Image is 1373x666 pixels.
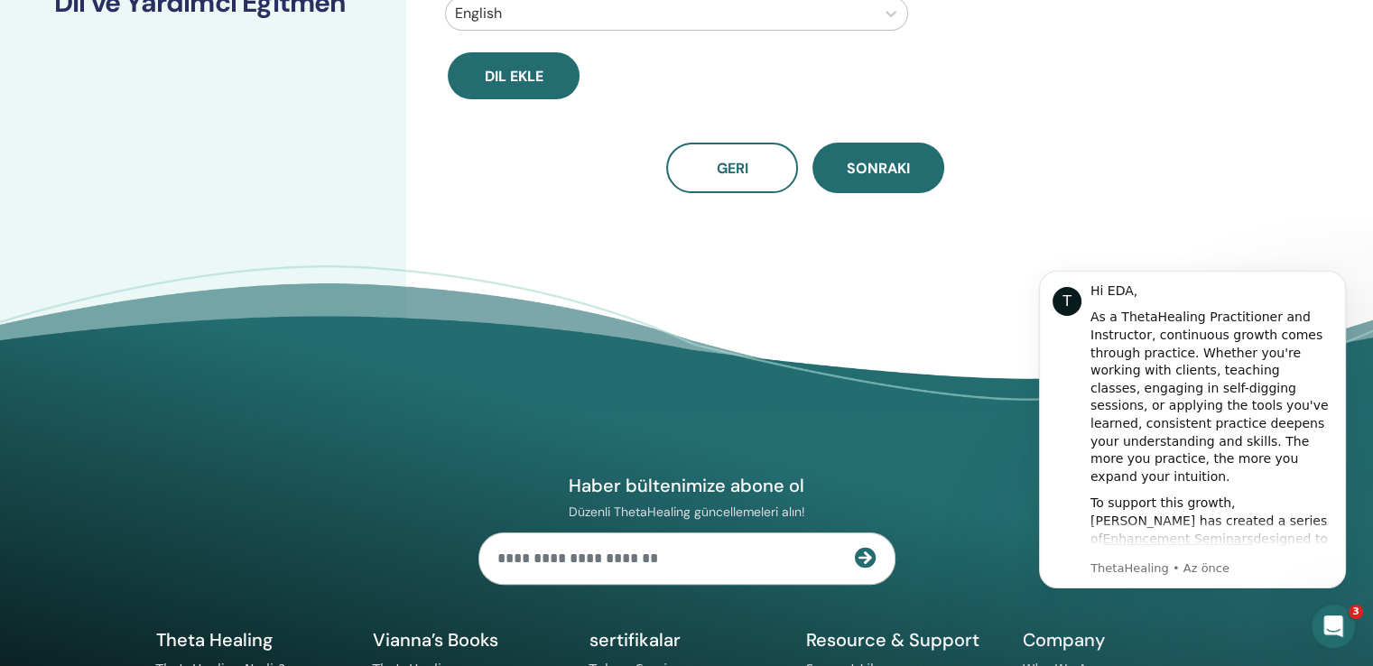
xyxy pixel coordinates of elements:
h5: Vianna’s Books [373,628,568,652]
span: 3 [1349,605,1363,619]
span: Geri [717,159,748,178]
h4: Haber bültenimize abone ol [478,474,895,497]
p: Message from ThetaHealing, sent Az önce [79,317,320,333]
span: Sonraki [847,159,910,178]
iframe: Intercom notifications mesaj [1012,244,1373,617]
a: Enhancement Seminars [91,288,242,302]
button: Geri [666,143,798,193]
button: Dil ekle [448,52,580,99]
span: Dil ekle [485,67,543,86]
h5: Resource & Support [806,628,1001,652]
button: Sonraki [812,143,944,193]
h5: Theta Healing [156,628,351,652]
p: Düzenli ThetaHealing güncellemeleri alın! [478,504,895,520]
div: To support this growth, [PERSON_NAME] has created a series of designed to help you refine your kn... [79,251,320,446]
iframe: Intercom live chat [1312,605,1355,648]
h5: sertifikalar [589,628,784,652]
h5: Company [1023,628,1218,652]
